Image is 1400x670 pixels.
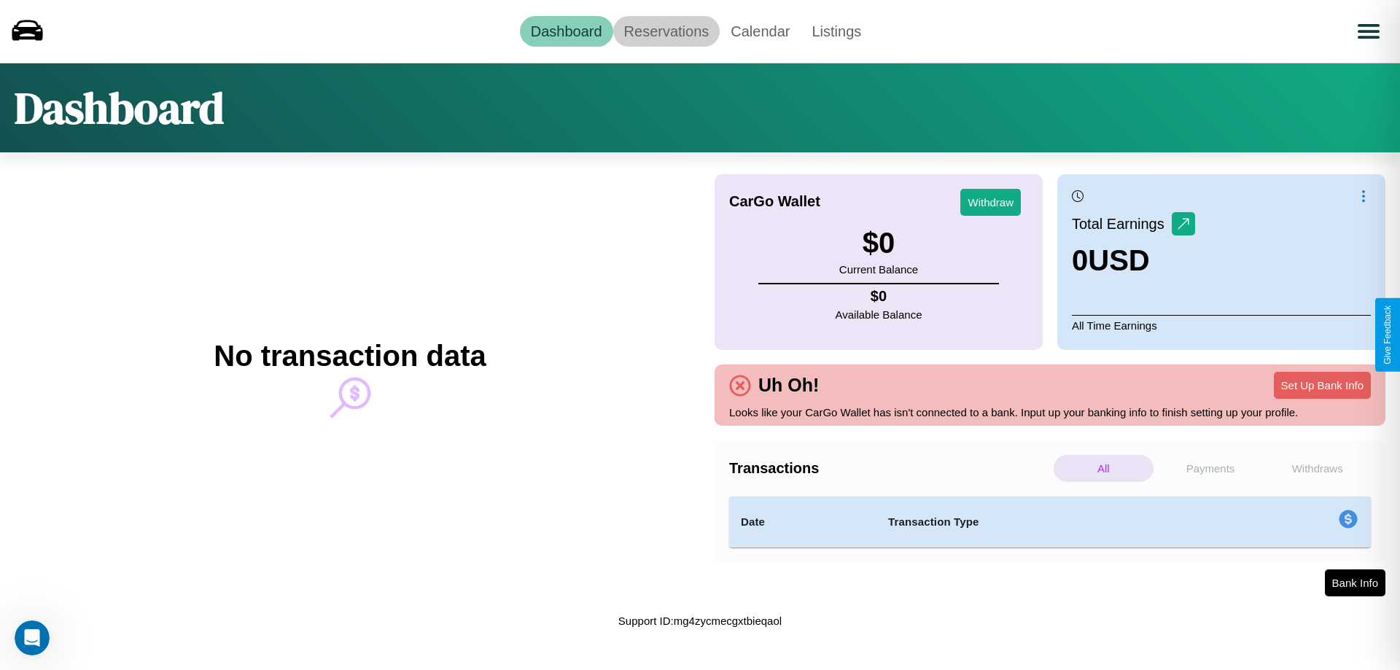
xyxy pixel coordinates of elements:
button: Set Up Bank Info [1274,372,1371,399]
div: Give Feedback [1382,305,1393,365]
a: Reservations [613,16,720,47]
h4: Date [741,513,865,531]
h3: $ 0 [839,227,918,260]
p: Withdraws [1267,455,1367,482]
p: All [1054,455,1154,482]
h4: Transaction Type [888,513,1219,531]
button: Withdraw [960,189,1021,216]
button: Bank Info [1325,569,1385,596]
p: Available Balance [836,305,922,324]
p: All Time Earnings [1072,315,1371,335]
h4: $ 0 [836,288,922,305]
table: simple table [729,496,1371,548]
p: Support ID: mg4zycmecgxtbieqaol [618,611,782,631]
h1: Dashboard [15,78,224,138]
h4: CarGo Wallet [729,193,820,210]
p: Current Balance [839,260,918,279]
h4: Transactions [729,460,1050,477]
p: Total Earnings [1072,211,1172,237]
a: Calendar [720,16,801,47]
h4: Uh Oh! [751,375,826,396]
h2: No transaction data [214,340,486,373]
p: Looks like your CarGo Wallet has isn't connected to a bank. Input up your banking info to finish ... [729,402,1371,422]
a: Listings [801,16,872,47]
a: Dashboard [520,16,613,47]
iframe: Intercom live chat [15,620,50,655]
h3: 0 USD [1072,244,1195,277]
button: Open menu [1348,11,1389,52]
p: Payments [1161,455,1261,482]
